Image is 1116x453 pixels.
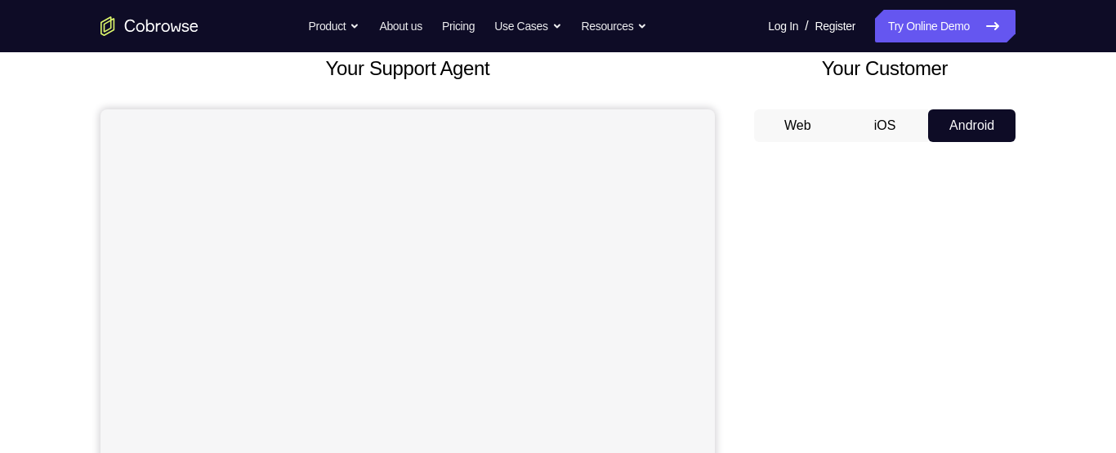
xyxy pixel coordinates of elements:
[754,54,1016,83] h2: Your Customer
[928,109,1016,142] button: Android
[100,16,199,36] a: Go to the home page
[442,10,475,42] a: Pricing
[841,109,929,142] button: iOS
[582,10,648,42] button: Resources
[805,16,808,36] span: /
[754,109,841,142] button: Web
[815,10,855,42] a: Register
[768,10,798,42] a: Log In
[309,10,360,42] button: Product
[100,54,715,83] h2: Your Support Agent
[875,10,1016,42] a: Try Online Demo
[494,10,561,42] button: Use Cases
[379,10,422,42] a: About us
